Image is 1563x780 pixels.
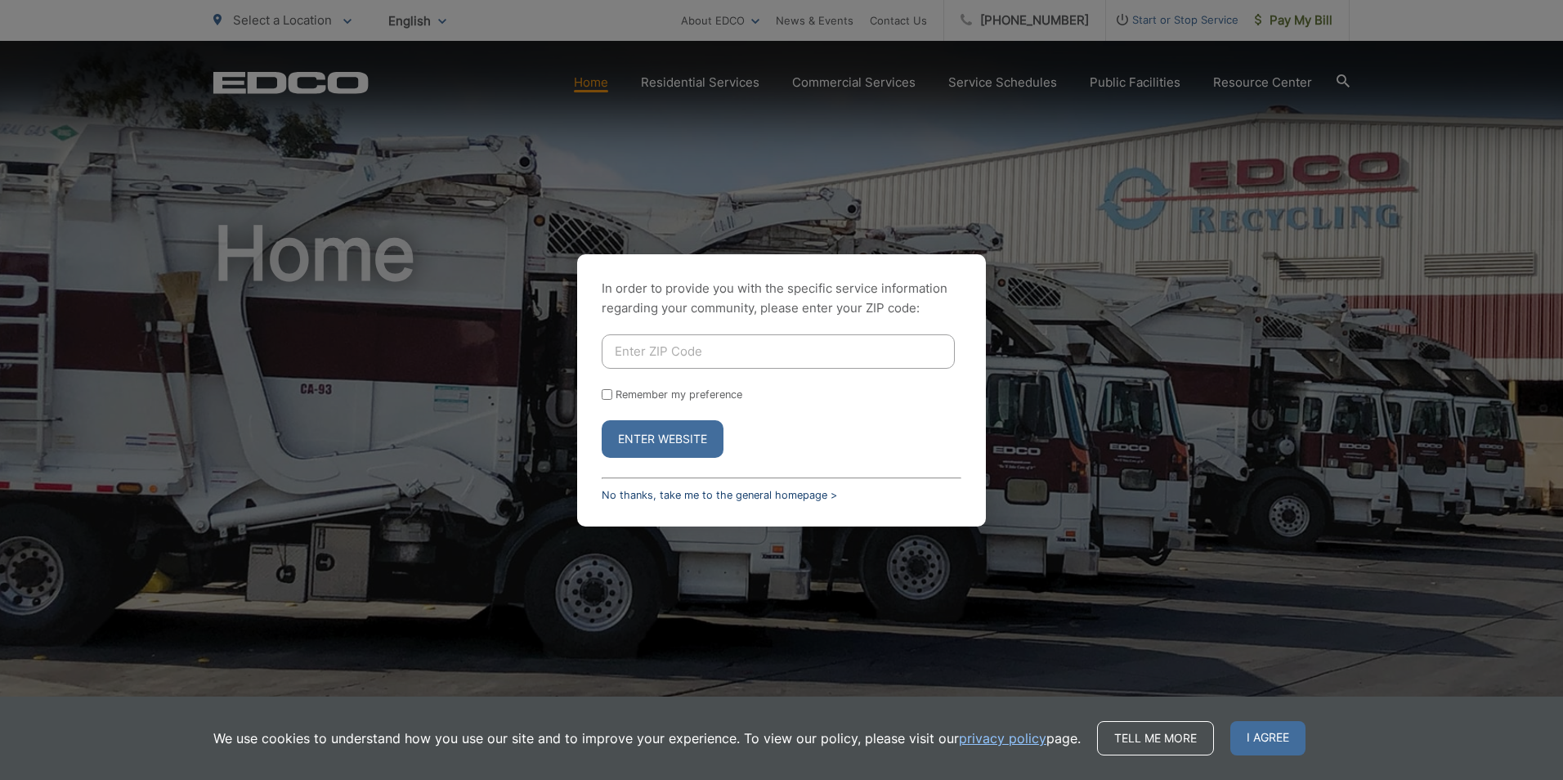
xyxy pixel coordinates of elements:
p: We use cookies to understand how you use our site and to improve your experience. To view our pol... [213,728,1081,748]
a: privacy policy [959,728,1046,748]
label: Remember my preference [616,388,742,401]
a: No thanks, take me to the general homepage > [602,489,837,501]
span: I agree [1230,721,1305,755]
p: In order to provide you with the specific service information regarding your community, please en... [602,279,961,318]
a: Tell me more [1097,721,1214,755]
button: Enter Website [602,420,723,458]
input: Enter ZIP Code [602,334,955,369]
